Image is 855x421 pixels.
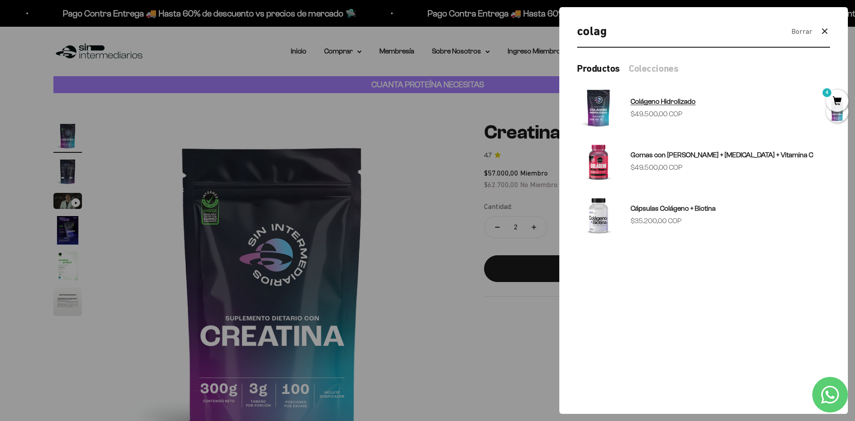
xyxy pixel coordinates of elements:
sale-price: $49.500,00 COP [631,108,683,120]
span: Cápsulas Colágeno + Biotina [631,204,716,212]
button: EnviarCerrar [144,168,184,184]
img: Cápsulas Colágeno + Biotina [577,193,620,236]
input: Buscar [577,21,784,41]
mark: 4 [822,87,832,98]
button: Productos [577,62,620,76]
span: Enviar [145,168,183,184]
img: Gomas con Colageno + Biotina + Vitamina C [577,140,620,183]
div: Dudas sobre la calidad/origen del suplemento [11,92,184,108]
button: Colecciones [629,62,678,76]
sale-price: $35.200,00 COP [631,215,682,227]
div: Problemas técnicos/pago [11,129,184,145]
a: Gomas con [PERSON_NAME] + [MEDICAL_DATA] + Vitamina C $49.500,00 COP [577,140,830,183]
sale-price: $49.500,00 COP [631,162,683,173]
span: Gomas con [PERSON_NAME] + [MEDICAL_DATA] + Vitamina C [631,151,813,159]
a: Colágeno Hidrolizado $49.500,00 COP [577,86,830,129]
span: Colágeno Hidrolizado [631,98,696,105]
img: Colágeno Hidrolizado [577,86,620,129]
input: Otra (por favor especifica) [30,148,183,163]
p: ¿Cuál de estas razones fue la principal por la que no completaste tu compra de suplementos [DATE]? [11,15,184,48]
div: El precio (con/sin membresía) es alto [11,74,184,90]
button: Borrar [791,26,812,37]
a: 4 [826,97,848,106]
div: No entendí el modelo de membresía [11,56,184,72]
div: Buscaba un producto agotado [11,111,184,127]
a: Cápsulas Colágeno + Biotina $35.200,00 COP [577,193,830,236]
